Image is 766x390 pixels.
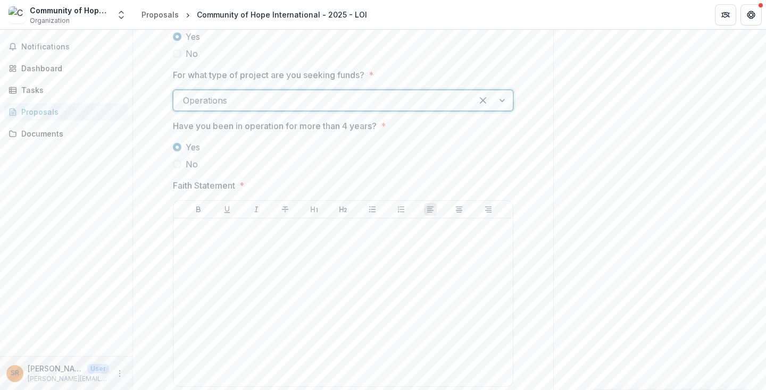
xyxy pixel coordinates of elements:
div: Dashboard [21,63,120,74]
span: Yes [186,141,200,154]
a: Proposals [137,7,183,22]
a: Tasks [4,81,128,99]
a: Documents [4,125,128,142]
button: Underline [221,203,234,216]
button: Notifications [4,38,128,55]
button: Heading 2 [337,203,349,216]
span: No [186,158,198,171]
p: User [87,364,109,374]
button: Bullet List [366,203,379,216]
button: Italicize [250,203,263,216]
button: Get Help [740,4,762,26]
button: More [113,367,126,380]
button: Heading 1 [308,203,321,216]
p: Have you been in operation for more than 4 years? [173,120,377,132]
span: Notifications [21,43,124,52]
span: Yes [186,30,200,43]
p: Faith Statement [173,179,235,192]
button: Open entity switcher [114,4,129,26]
p: [PERSON_NAME] [28,363,83,374]
button: Ordered List [395,203,407,216]
button: Strike [279,203,292,216]
button: Align Right [482,203,495,216]
div: Sarah Roberts [11,370,19,377]
button: Bold [192,203,205,216]
a: Proposals [4,103,128,121]
div: Documents [21,128,120,139]
p: For what type of project are you seeking funds? [173,69,364,81]
span: No [186,47,198,60]
div: Community of Hope International [30,5,110,16]
img: Community of Hope International [9,6,26,23]
div: Proposals [141,9,179,20]
a: Dashboard [4,60,128,77]
div: Proposals [21,106,120,117]
div: Community of Hope International - 2025 - LOI [197,9,367,20]
p: [PERSON_NAME][EMAIL_ADDRESS][PERSON_NAME][DOMAIN_NAME] [28,374,109,384]
span: Organization [30,16,70,26]
button: Align Left [424,203,437,216]
div: Tasks [21,84,120,96]
button: Align Center [453,203,465,216]
div: Clear selected options [474,92,492,109]
button: Partners [715,4,736,26]
nav: breadcrumb [137,7,371,22]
